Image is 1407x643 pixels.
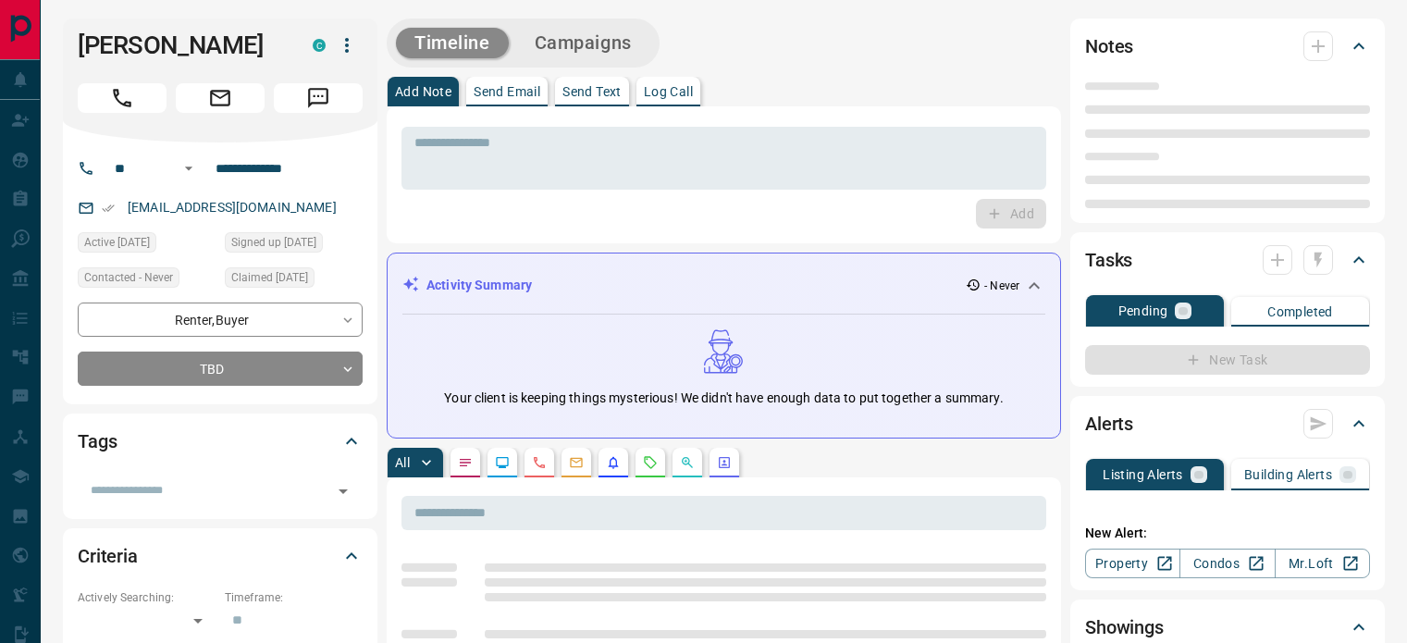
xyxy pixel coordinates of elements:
[330,478,356,504] button: Open
[1179,549,1275,578] a: Condos
[78,589,216,606] p: Actively Searching:
[1085,524,1370,543] p: New Alert:
[78,232,216,258] div: Tue Jan 03 2023
[78,427,117,456] h2: Tags
[225,589,363,606] p: Timeframe:
[1118,304,1168,317] p: Pending
[606,455,621,470] svg: Listing Alerts
[516,28,650,58] button: Campaigns
[426,276,532,295] p: Activity Summary
[1085,24,1370,68] div: Notes
[78,83,167,113] span: Call
[1085,31,1133,61] h2: Notes
[1275,549,1370,578] a: Mr.Loft
[231,233,316,252] span: Signed up [DATE]
[643,455,658,470] svg: Requests
[395,85,451,98] p: Add Note
[274,83,363,113] span: Message
[984,278,1019,294] p: - Never
[78,303,363,337] div: Renter , Buyer
[1085,402,1370,446] div: Alerts
[680,455,695,470] svg: Opportunities
[78,419,363,464] div: Tags
[78,31,285,60] h1: [PERSON_NAME]
[225,267,363,293] div: Sun Dec 13 2020
[1103,468,1183,481] p: Listing Alerts
[495,455,510,470] svg: Lead Browsing Activity
[1085,245,1132,275] h2: Tasks
[569,455,584,470] svg: Emails
[1244,468,1332,481] p: Building Alerts
[128,200,337,215] a: [EMAIL_ADDRESS][DOMAIN_NAME]
[717,455,732,470] svg: Agent Actions
[458,455,473,470] svg: Notes
[313,39,326,52] div: condos.ca
[562,85,622,98] p: Send Text
[444,389,1003,408] p: Your client is keeping things mysterious! We didn't have enough data to put together a summary.
[78,534,363,578] div: Criteria
[78,352,363,386] div: TBD
[84,268,173,287] span: Contacted - Never
[474,85,540,98] p: Send Email
[1085,612,1164,642] h2: Showings
[1085,238,1370,282] div: Tasks
[231,268,308,287] span: Claimed [DATE]
[395,456,410,469] p: All
[1267,305,1333,318] p: Completed
[78,541,138,571] h2: Criteria
[402,268,1045,303] div: Activity Summary- Never
[102,202,115,215] svg: Email Verified
[178,157,200,179] button: Open
[532,455,547,470] svg: Calls
[644,85,693,98] p: Log Call
[1085,409,1133,439] h2: Alerts
[1085,549,1180,578] a: Property
[396,28,509,58] button: Timeline
[225,232,363,258] div: Sat Dec 12 2020
[176,83,265,113] span: Email
[84,233,150,252] span: Active [DATE]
